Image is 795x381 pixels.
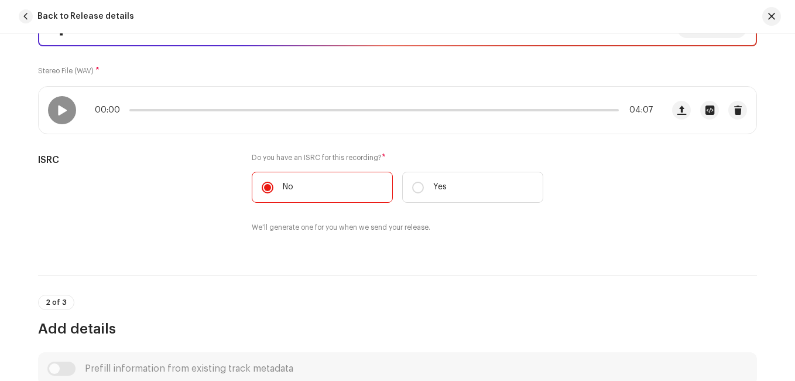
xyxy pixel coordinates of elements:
[38,153,233,167] h5: ISRC
[433,181,447,193] p: Yes
[252,153,543,162] label: Do you have an ISRC for this recording?
[623,106,653,115] span: 04:07
[252,222,430,233] small: We'll generate one for you when we send your release.
[283,181,293,193] p: No
[38,319,757,338] h3: Add details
